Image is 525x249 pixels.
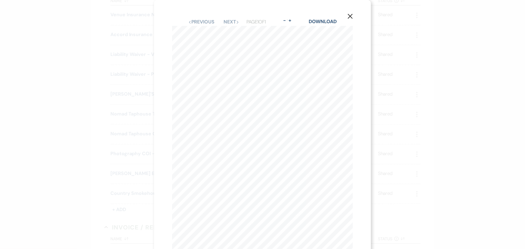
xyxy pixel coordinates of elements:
button: Next [224,20,239,24]
button: + [288,18,292,23]
a: Download [309,18,337,25]
button: - [282,18,287,23]
p: Page 1 of 1 [246,18,266,26]
button: Previous [188,20,215,24]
